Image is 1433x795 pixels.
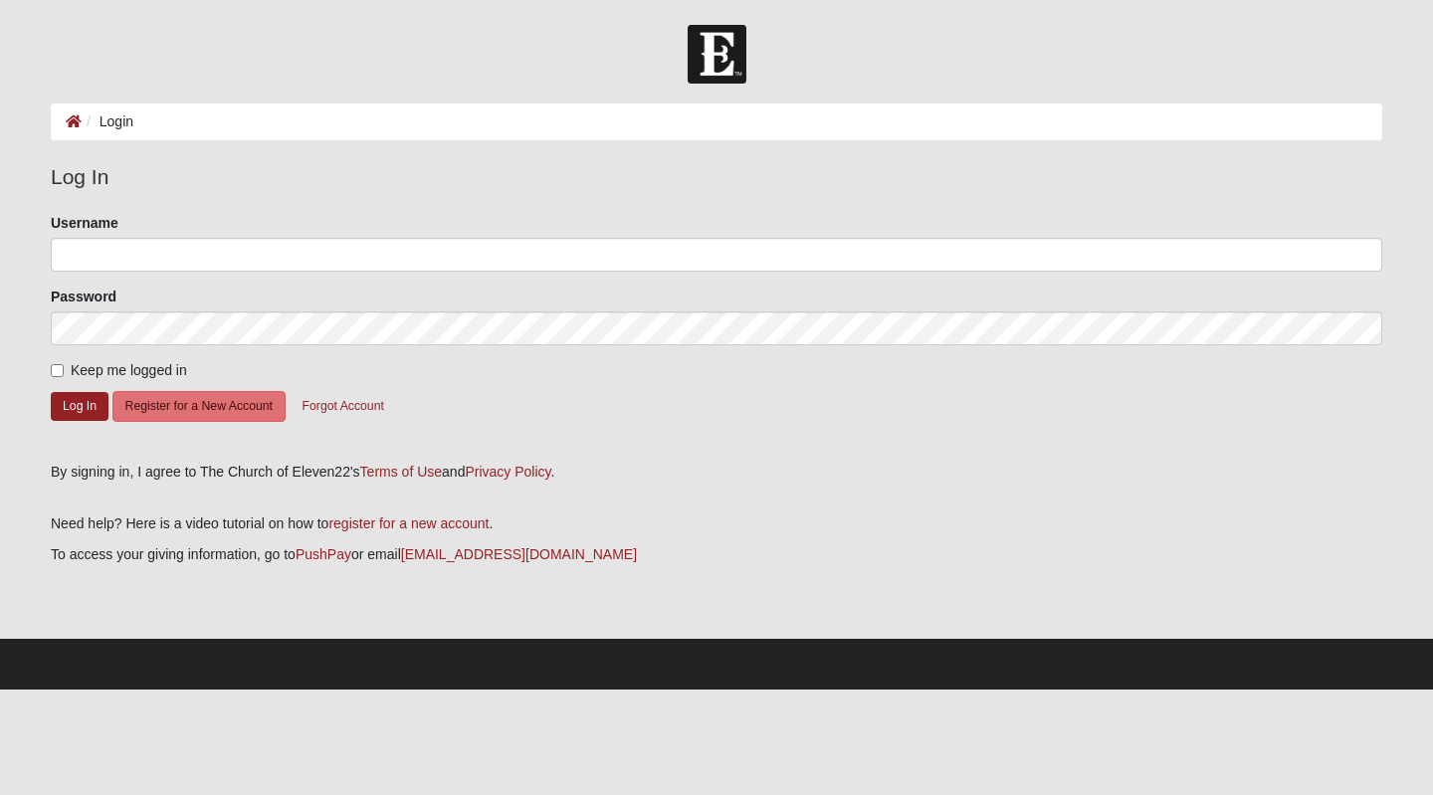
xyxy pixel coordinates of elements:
div: By signing in, I agree to The Church of Eleven22's and . [51,462,1382,483]
p: To access your giving information, go to or email [51,544,1382,565]
input: Keep me logged in [51,364,64,377]
button: Register for a New Account [112,391,286,422]
button: Log In [51,392,108,421]
a: Terms of Use [360,464,442,480]
label: Username [51,213,118,233]
a: PushPay [296,546,351,562]
a: register for a new account [328,515,489,531]
img: Church of Eleven22 Logo [688,25,746,84]
button: Forgot Account [290,391,397,422]
legend: Log In [51,161,1382,193]
a: [EMAIL_ADDRESS][DOMAIN_NAME] [401,546,637,562]
li: Login [82,111,133,132]
p: Need help? Here is a video tutorial on how to . [51,513,1382,534]
a: Privacy Policy [465,464,550,480]
label: Password [51,287,116,306]
span: Keep me logged in [71,362,187,378]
